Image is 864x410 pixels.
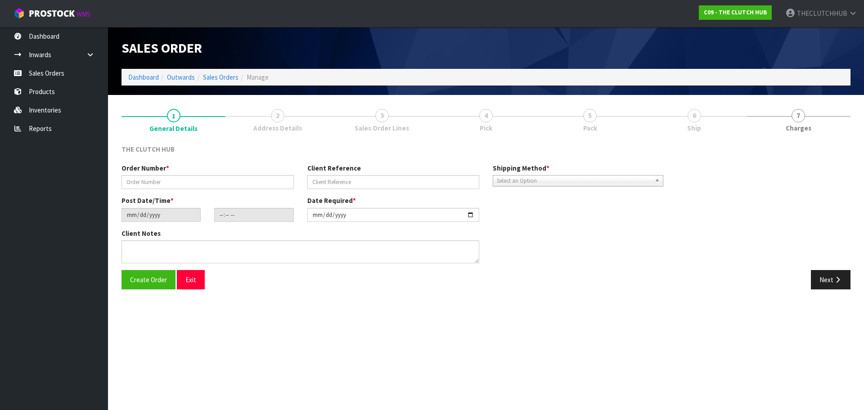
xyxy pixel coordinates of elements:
a: Outwards [167,73,195,81]
span: 2 [271,109,284,122]
label: Post Date/Time [121,196,174,205]
span: 4 [479,109,493,122]
button: Create Order [121,270,175,289]
span: 1 [167,109,180,122]
span: Address Details [253,123,302,133]
span: THECLUTCHHUB [797,9,847,18]
span: Charges [786,123,811,133]
span: Pack [583,123,597,133]
label: Date Required [307,196,356,205]
label: Order Number [121,163,169,173]
span: Manage [247,73,269,81]
span: Create Order [130,275,167,284]
a: Sales Orders [203,73,238,81]
label: Client Reference [307,163,361,173]
span: THE CLUTCH HUB [121,145,175,153]
input: Client Reference [307,175,480,189]
img: cube-alt.png [13,8,25,19]
span: 5 [583,109,597,122]
span: 3 [375,109,389,122]
span: ProStock [29,8,75,19]
span: General Details [149,124,198,133]
small: WMS [76,10,90,18]
span: Sales Order [121,39,202,56]
label: Shipping Method [493,163,549,173]
strong: C09 - THE CLUTCH HUB [704,9,767,16]
span: Select an Option [497,176,651,186]
span: Ship [687,123,701,133]
input: Order Number [121,175,294,189]
span: Sales Order Lines [355,123,409,133]
label: Client Notes [121,229,161,238]
button: Exit [177,270,205,289]
span: Pick [480,123,492,133]
span: 6 [688,109,701,122]
span: General Details [121,138,850,296]
span: 7 [792,109,805,122]
a: Dashboard [128,73,159,81]
button: Next [811,270,850,289]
